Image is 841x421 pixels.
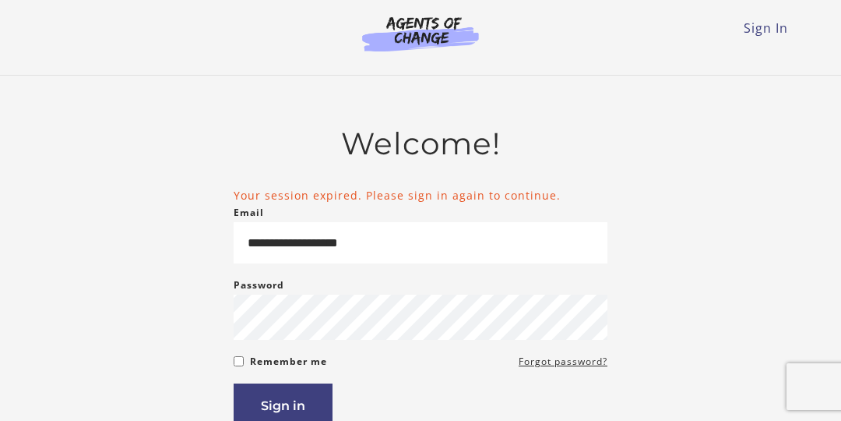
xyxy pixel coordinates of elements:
[234,203,264,222] label: Email
[744,19,788,37] a: Sign In
[234,276,284,295] label: Password
[346,16,495,51] img: Agents of Change Logo
[234,126,607,162] h2: Welcome!
[519,352,607,371] a: Forgot password?
[234,187,607,203] li: Your session expired. Please sign in again to continue.
[250,352,327,371] label: Remember me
